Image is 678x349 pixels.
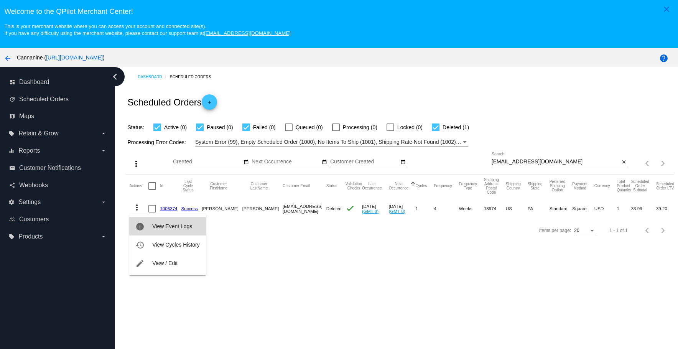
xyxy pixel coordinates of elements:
mat-icon: info [135,222,145,231]
span: View Cycles History [152,242,199,248]
span: View / Edit [152,260,178,266]
mat-icon: history [135,240,145,250]
mat-icon: edit [135,259,145,268]
span: View Event Logs [152,223,192,229]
